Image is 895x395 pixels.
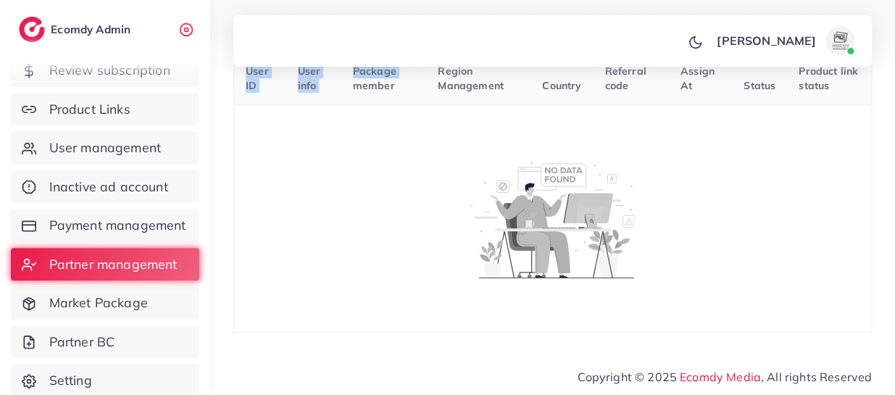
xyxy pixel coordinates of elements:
[11,209,199,242] a: Payment management
[542,79,581,92] span: Country
[51,22,134,36] h2: Ecomdy Admin
[49,216,186,235] span: Payment management
[11,286,199,320] a: Market Package
[709,26,860,55] a: [PERSON_NAME]avatar
[49,100,130,119] span: Product Links
[49,138,161,157] span: User management
[717,32,816,49] p: [PERSON_NAME]
[11,325,199,359] a: Partner BC
[825,26,854,55] img: avatar
[19,17,134,42] a: logoEcomdy Admin
[49,255,178,274] span: Partner management
[11,248,199,281] a: Partner management
[578,368,872,386] span: Copyright © 2025
[49,61,170,80] span: Review subscription
[11,54,199,87] a: Review subscription
[744,79,775,92] span: Status
[49,371,92,390] span: Setting
[761,368,872,386] span: , All rights Reserved
[11,131,199,165] a: User management
[470,159,636,278] img: No account
[19,17,45,42] img: logo
[49,294,148,312] span: Market Package
[11,93,199,126] a: Product Links
[49,178,168,196] span: Inactive ad account
[49,333,115,352] span: Partner BC
[11,170,199,204] a: Inactive ad account
[680,370,761,384] a: Ecomdy Media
